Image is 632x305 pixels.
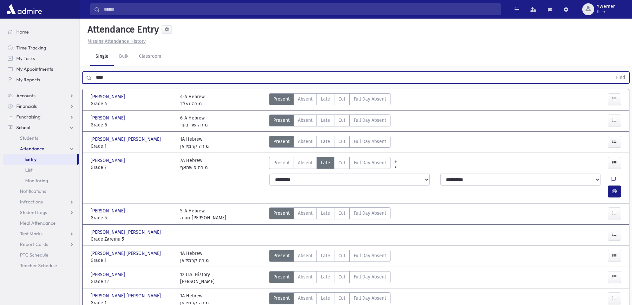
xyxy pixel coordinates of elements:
[273,159,290,166] span: Present
[298,295,313,302] span: Absent
[269,136,390,150] div: AttTypes
[298,252,313,259] span: Absent
[3,122,79,133] a: School
[100,3,501,15] input: Search
[91,229,162,236] span: [PERSON_NAME] [PERSON_NAME]
[321,252,330,259] span: Late
[3,250,79,260] a: PTC Schedule
[298,159,313,166] span: Absent
[269,250,390,264] div: AttTypes
[273,117,290,124] span: Present
[298,117,313,124] span: Absent
[114,47,134,66] a: Bulk
[3,175,79,186] a: Monitoring
[16,103,37,109] span: Financials
[20,188,46,194] span: Notifications
[338,138,345,145] span: Cut
[3,239,79,250] a: Report Cards
[91,257,174,264] span: Grade 1
[321,117,330,124] span: Late
[354,96,386,103] span: Full Day Absent
[3,64,79,74] a: My Appointments
[180,207,226,221] div: 5-A Hebrew מורה [PERSON_NAME]
[3,53,79,64] a: My Tasks
[273,252,290,259] span: Present
[16,66,53,72] span: My Appointments
[354,159,386,166] span: Full Day Absent
[3,133,79,143] a: Students
[91,114,126,121] span: [PERSON_NAME]
[338,210,345,217] span: Cut
[85,24,159,35] h5: Attendance Entry
[180,93,205,107] div: 4-A Hebrew מורה גאלד
[3,218,79,228] a: Meal Attendance
[338,117,345,124] span: Cut
[3,90,79,101] a: Accounts
[3,186,79,196] a: Notifications
[25,156,36,162] span: Entry
[20,209,47,215] span: Student Logs
[20,146,44,152] span: Attendance
[273,96,290,103] span: Present
[91,278,174,285] span: Grade 12
[321,295,330,302] span: Late
[3,207,79,218] a: Student Logs
[16,77,40,83] span: My Reports
[3,42,79,53] a: Time Tracking
[3,260,79,271] a: Teacher Schedule
[20,252,48,258] span: PTC Schedule
[16,114,40,120] span: Fundraising
[20,135,38,141] span: Students
[273,273,290,280] span: Present
[134,47,167,66] a: Classroom
[354,252,386,259] span: Full Day Absent
[88,38,146,44] u: Missing Attendance History
[3,196,79,207] a: Infractions
[3,74,79,85] a: My Reports
[3,165,79,175] a: List
[180,250,209,264] div: 1A Hebrew מורה קרמיזיאן
[269,114,390,128] div: AttTypes
[597,4,615,9] span: YWerner
[298,138,313,145] span: Absent
[91,214,174,221] span: Grade 5
[354,138,386,145] span: Full Day Absent
[91,250,162,257] span: [PERSON_NAME] [PERSON_NAME]
[612,72,629,83] button: Find
[91,207,126,214] span: [PERSON_NAME]
[91,271,126,278] span: [PERSON_NAME]
[91,136,162,143] span: [PERSON_NAME] [PERSON_NAME]
[3,27,79,37] a: Home
[16,45,46,51] span: Time Tracking
[338,273,345,280] span: Cut
[298,96,313,103] span: Absent
[91,93,126,100] span: [PERSON_NAME]
[91,236,174,243] span: Grade Zareinu 5
[20,220,56,226] span: Meal Attendance
[3,154,77,165] a: Entry
[91,164,174,171] span: Grade 7
[91,121,174,128] span: Grade 6
[16,124,30,130] span: School
[321,96,330,103] span: Late
[338,159,345,166] span: Cut
[273,138,290,145] span: Present
[321,273,330,280] span: Late
[269,157,390,171] div: AttTypes
[25,178,48,184] span: Monitoring
[180,157,208,171] div: 7A Hebrew מורה פישהאף
[91,157,126,164] span: [PERSON_NAME]
[338,96,345,103] span: Cut
[3,143,79,154] a: Attendance
[269,207,390,221] div: AttTypes
[338,252,345,259] span: Cut
[298,210,313,217] span: Absent
[5,3,43,16] img: AdmirePro
[20,199,43,205] span: Infractions
[321,138,330,145] span: Late
[354,210,386,217] span: Full Day Absent
[16,55,35,61] span: My Tasks
[180,271,215,285] div: 12 U.S. History [PERSON_NAME]
[180,136,209,150] div: 1A Hebrew מורה קרמיזיאן
[16,93,35,99] span: Accounts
